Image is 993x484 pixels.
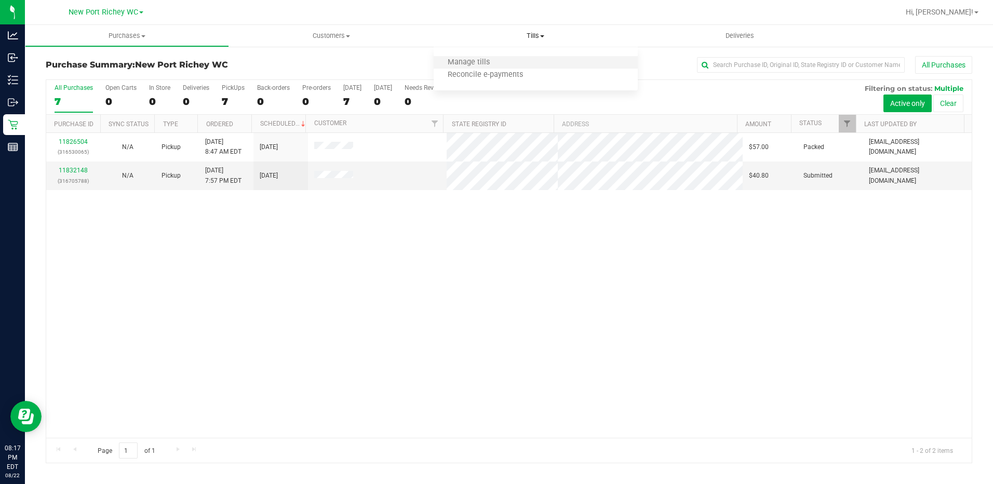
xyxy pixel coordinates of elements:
button: N/A [122,171,133,181]
span: New Port Richey WC [135,60,228,70]
span: Pickup [162,171,181,181]
p: (316705788) [52,176,95,186]
a: Sync Status [109,120,149,128]
span: 1 - 2 of 2 items [903,442,961,458]
span: Deliveries [712,31,768,41]
inline-svg: Inventory [8,75,18,85]
div: 0 [257,96,290,107]
span: Manage tills [434,58,504,67]
a: Deliveries [638,25,842,47]
div: 0 [405,96,443,107]
a: 11826504 [59,138,88,145]
a: Status [799,119,822,127]
span: [DATE] [260,171,278,181]
button: Active only [883,95,932,112]
div: Deliveries [183,84,209,91]
a: Tills Manage tills Reconcile e-payments [434,25,638,47]
h3: Purchase Summary: [46,60,355,70]
inline-svg: Retail [8,119,18,130]
div: 0 [183,96,209,107]
a: Purchase ID [54,120,93,128]
span: Packed [803,142,824,152]
a: Type [163,120,178,128]
inline-svg: Inbound [8,52,18,63]
span: Submitted [803,171,833,181]
span: Not Applicable [122,172,133,179]
a: Filter [839,115,856,132]
span: [EMAIL_ADDRESS][DOMAIN_NAME] [869,137,965,157]
span: Reconcile e-payments [434,71,537,79]
a: Customer [314,119,346,127]
a: 11832148 [59,167,88,174]
span: Filtering on status: [865,84,932,92]
a: Ordered [206,120,233,128]
span: Not Applicable [122,143,133,151]
div: [DATE] [374,84,392,91]
a: Scheduled [260,120,307,127]
p: 08:17 PM EDT [5,443,20,472]
inline-svg: Outbound [8,97,18,107]
span: $57.00 [749,142,769,152]
div: Needs Review [405,84,443,91]
span: Customers [230,31,433,41]
span: Purchases [25,31,229,41]
div: [DATE] [343,84,361,91]
iframe: Resource center [10,401,42,432]
span: Hi, [PERSON_NAME]! [906,8,973,16]
div: Open Carts [105,84,137,91]
div: Pre-orders [302,84,331,91]
p: (316530065) [52,147,95,157]
a: Last Updated By [864,120,917,128]
input: 1 [119,442,138,459]
div: 0 [374,96,392,107]
div: 0 [149,96,170,107]
button: All Purchases [915,56,972,74]
span: Tills [434,31,638,41]
inline-svg: Reports [8,142,18,152]
a: Purchases [25,25,229,47]
span: [DATE] 7:57 PM EDT [205,166,241,185]
a: Amount [745,120,771,128]
div: PickUps [222,84,245,91]
div: 0 [105,96,137,107]
div: Back-orders [257,84,290,91]
th: Address [554,115,737,133]
a: Filter [426,115,443,132]
a: Customers [229,25,433,47]
div: 7 [343,96,361,107]
span: New Port Richey WC [69,8,138,17]
input: Search Purchase ID, Original ID, State Registry ID or Customer Name... [697,57,905,73]
span: $40.80 [749,171,769,181]
div: 7 [55,96,93,107]
span: Page of 1 [89,442,164,459]
span: [EMAIL_ADDRESS][DOMAIN_NAME] [869,166,965,185]
div: 7 [222,96,245,107]
button: Clear [933,95,963,112]
inline-svg: Analytics [8,30,18,41]
span: [DATE] 8:47 AM EDT [205,137,241,157]
p: 08/22 [5,472,20,479]
div: All Purchases [55,84,93,91]
div: In Store [149,84,170,91]
a: State Registry ID [452,120,506,128]
span: Pickup [162,142,181,152]
span: [DATE] [260,142,278,152]
div: 0 [302,96,331,107]
span: Multiple [934,84,963,92]
button: N/A [122,142,133,152]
